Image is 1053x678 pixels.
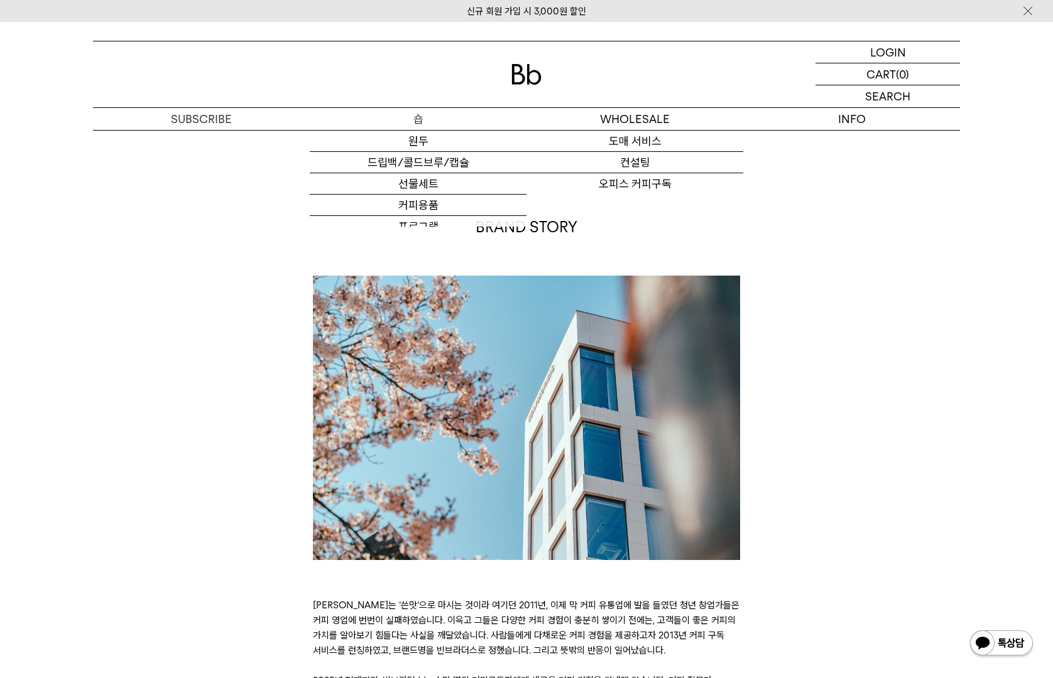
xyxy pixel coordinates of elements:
a: LOGIN [816,41,960,63]
img: 카카오톡 채널 1:1 채팅 버튼 [969,629,1034,659]
a: 도매 서비스 [526,131,743,152]
p: INFO [743,108,960,130]
a: 숍 [310,108,526,130]
a: 컨설팅 [526,152,743,173]
p: (0) [896,63,909,85]
p: LOGIN [870,41,906,63]
p: BRAND STORY [313,217,740,238]
a: SUBSCRIBE [93,108,310,130]
a: 커피용품 [310,195,526,216]
p: WHOLESALE [526,108,743,130]
a: 프로그램 [310,216,526,237]
img: 로고 [511,64,542,85]
a: 드립백/콜드브루/캡슐 [310,152,526,173]
p: SEARCH [865,85,910,107]
a: 신규 회원 가입 시 3,000원 할인 [467,6,586,17]
a: CART (0) [816,63,960,85]
a: 오피스 커피구독 [526,173,743,195]
p: CART [866,63,896,85]
a: 선물세트 [310,173,526,195]
a: 원두 [310,131,526,152]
